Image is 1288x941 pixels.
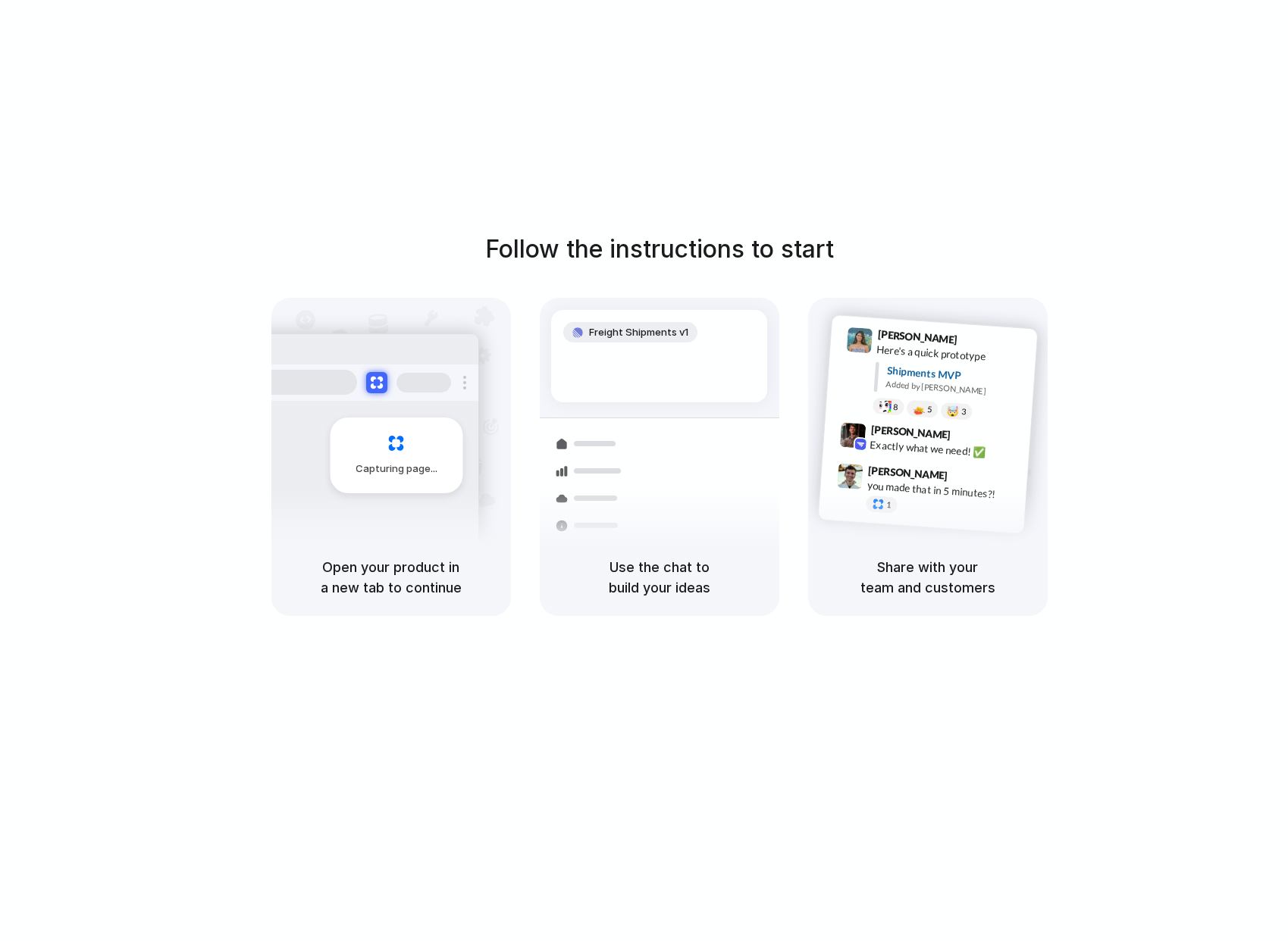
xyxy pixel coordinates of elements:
span: Freight Shipments v1 [589,325,688,340]
h1: Follow the instructions to start [485,231,834,267]
h5: Use the chat to build your ideas [558,557,761,598]
span: 3 [961,408,966,416]
span: 8 [892,402,898,411]
div: Added by [PERSON_NAME] [885,378,1025,400]
div: Exactly what we need! ✅ [870,436,1021,462]
div: you made that in 5 minutes?! [867,477,1018,503]
span: 1 [885,501,891,509]
div: Shipments MVP [886,363,1026,388]
span: 9:47 AM [952,469,983,487]
span: [PERSON_NAME] [870,421,951,443]
span: [PERSON_NAME] [867,461,948,483]
h5: Share with your team and customers [826,557,1029,598]
span: [PERSON_NAME] [877,326,957,348]
span: Capturing page [356,461,440,477]
span: 5 [926,405,932,414]
div: Here's a quick prototype [876,342,1027,367]
h5: Open your product in a new tab to continue [290,557,493,598]
span: 9:41 AM [961,333,992,352]
div: 🤯 [946,405,959,417]
span: 9:42 AM [954,428,986,446]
